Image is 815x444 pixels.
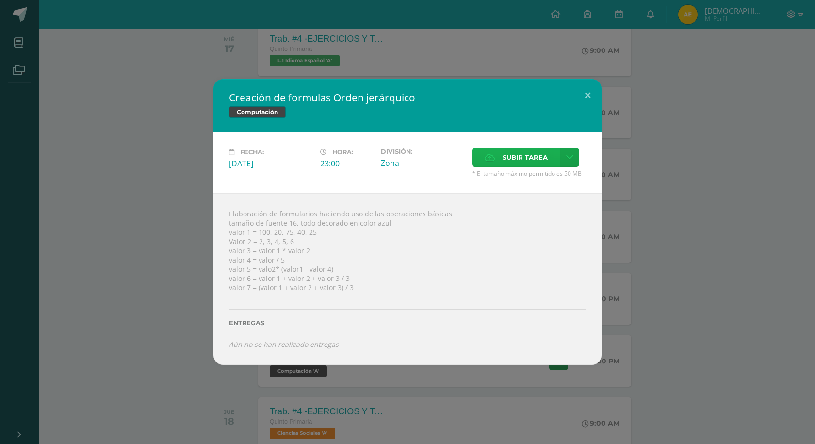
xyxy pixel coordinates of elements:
[213,193,602,365] div: Elaboración de formularios haciendo uso de las operaciones básicas tamaño de fuente 16, todo deco...
[229,106,286,118] span: Computación
[240,148,264,156] span: Fecha:
[229,340,339,349] i: Aún no se han realizado entregas
[229,158,312,169] div: [DATE]
[472,169,586,178] span: * El tamaño máximo permitido es 50 MB
[574,79,602,112] button: Close (Esc)
[503,148,548,166] span: Subir tarea
[332,148,353,156] span: Hora:
[229,319,586,327] label: Entregas
[381,158,464,168] div: Zona
[229,91,586,104] h2: Creación de formulas Orden jerárquico
[381,148,464,155] label: División:
[320,158,373,169] div: 23:00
